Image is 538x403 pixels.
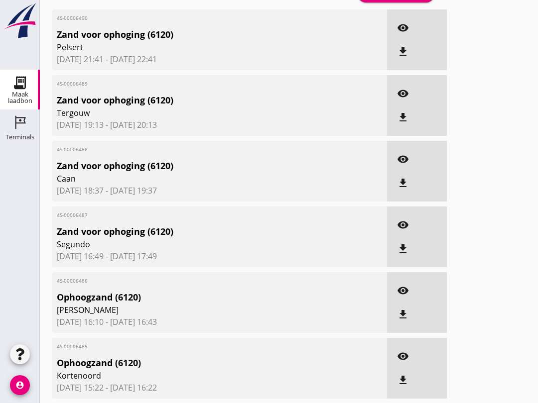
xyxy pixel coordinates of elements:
i: visibility [397,350,409,362]
span: [DATE] 18:37 - [DATE] 19:37 [57,185,382,197]
span: [DATE] 21:41 - [DATE] 22:41 [57,53,382,65]
i: file_download [397,243,409,255]
span: Zand voor ophoging (6120) [57,94,328,107]
i: visibility [397,153,409,165]
span: 4S-00006489 [57,80,328,88]
i: visibility [397,219,409,231]
span: 4S-00006485 [57,343,328,350]
i: account_circle [10,375,30,395]
span: Caan [57,173,328,185]
span: Zand voor ophoging (6120) [57,225,328,238]
i: file_download [397,111,409,123]
span: Tergouw [57,107,328,119]
i: file_download [397,374,409,386]
i: visibility [397,88,409,100]
span: [DATE] 16:10 - [DATE] 16:43 [57,316,382,328]
i: visibility [397,22,409,34]
span: 4S-00006488 [57,146,328,153]
span: [PERSON_NAME] [57,304,328,316]
span: Zand voor ophoging (6120) [57,159,328,173]
div: Terminals [5,134,34,140]
img: logo-small.a267ee39.svg [2,2,38,39]
span: Segundo [57,238,328,250]
span: Pelsert [57,41,328,53]
span: [DATE] 16:49 - [DATE] 17:49 [57,250,382,262]
i: file_download [397,177,409,189]
span: [DATE] 19:13 - [DATE] 20:13 [57,119,382,131]
i: file_download [397,308,409,320]
i: file_download [397,46,409,58]
span: Zand voor ophoging (6120) [57,28,328,41]
span: Ophoogzand (6120) [57,291,328,304]
span: 4S-00006487 [57,211,328,219]
span: 4S-00006490 [57,14,328,22]
i: visibility [397,285,409,297]
span: [DATE] 15:22 - [DATE] 16:22 [57,382,382,394]
span: Kortenoord [57,370,328,382]
span: Ophoogzand (6120) [57,356,328,370]
span: 4S-00006486 [57,277,328,285]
